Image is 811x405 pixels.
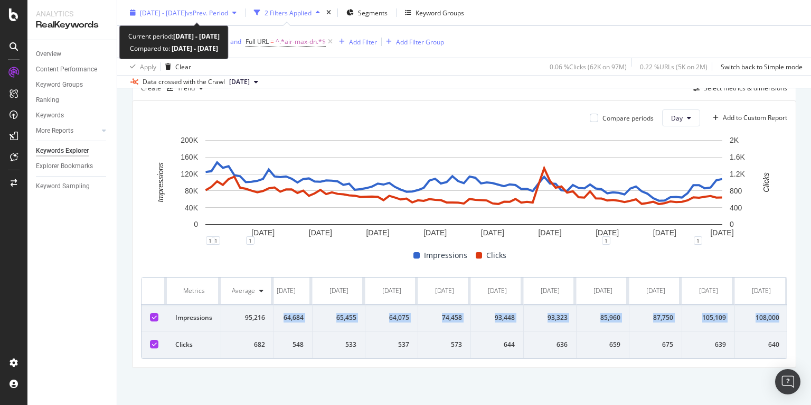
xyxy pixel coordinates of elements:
button: Segments [342,4,392,21]
div: [DATE] [277,286,296,296]
div: Open Intercom Messenger [775,369,800,394]
div: Average [232,286,255,296]
text: 80K [185,187,199,195]
div: Add to Custom Report [723,115,787,121]
text: [DATE] [309,228,332,237]
div: 573 [427,340,462,349]
b: [DATE] - [DATE] [170,44,218,53]
div: [DATE] [541,286,560,296]
div: [DATE] [646,286,665,296]
a: Keywords [36,110,109,121]
div: RealKeywords [36,19,108,31]
div: Current period: [128,30,220,42]
a: Content Performance [36,64,109,75]
button: Day [662,109,700,126]
span: Full URL [246,37,269,46]
button: Keyword Groups [401,4,468,21]
div: Trend [177,85,195,91]
div: 533 [321,340,356,349]
span: vs Prev. Period [186,8,228,17]
text: 400 [730,204,742,212]
div: Explorer Bookmarks [36,161,93,172]
button: 2 Filters Applied [250,4,324,21]
text: 800 [730,187,742,195]
div: 93,323 [532,313,568,323]
div: 105,109 [691,313,726,323]
div: [DATE] [382,286,401,296]
div: [DATE] [435,286,454,296]
a: Explorer Bookmarks [36,161,109,172]
div: 85,960 [585,313,620,323]
text: Clicks [762,173,770,192]
div: [DATE] [593,286,612,296]
div: 1 [602,236,610,245]
div: Ranking [36,95,59,106]
div: 659 [585,340,620,349]
div: 644 [479,340,515,349]
div: 64,684 [268,313,304,323]
button: Add Filter [335,35,377,48]
div: 548 [268,340,304,349]
div: Compare periods [602,114,654,123]
div: Metrics [175,286,212,296]
a: More Reports [36,125,99,136]
b: [DATE] - [DATE] [173,32,220,41]
div: 537 [374,340,409,349]
text: [DATE] [710,228,733,237]
text: [DATE] [653,228,676,237]
div: and [230,37,241,46]
button: [DATE] [225,76,262,88]
div: [DATE] [699,286,718,296]
text: 1.6K [730,153,745,161]
text: 1.2K [730,170,745,178]
a: Ranking [36,95,109,106]
div: 93,448 [479,313,515,323]
span: Clicks [486,249,506,262]
button: [DATE] - [DATE]vsPrev. Period [126,4,241,21]
div: Keywords [36,110,64,121]
div: 95,216 [230,313,265,323]
button: and [230,36,241,47]
text: [DATE] [423,228,447,237]
div: 636 [532,340,568,349]
div: Content Performance [36,64,97,75]
svg: A chart. [141,135,787,241]
div: Switch back to Simple mode [721,62,803,71]
text: 160K [181,153,198,161]
span: Impressions [424,249,467,262]
div: [DATE] [752,286,771,296]
text: [DATE] [596,228,619,237]
div: 108,000 [743,313,779,323]
div: 1 [246,236,254,245]
span: 2025 Jun. 30th [229,77,250,87]
button: Add Filter Group [382,35,444,48]
div: Clear [175,62,191,71]
a: Keywords Explorer [36,145,109,157]
text: Impressions [156,163,165,202]
button: Apply [126,58,156,75]
div: Add Filter [349,37,377,46]
a: Keyword Sampling [36,181,109,192]
div: 87,750 [638,313,673,323]
div: 74,458 [427,313,462,323]
text: 120K [181,170,198,178]
div: Keywords Explorer [36,145,89,157]
text: 2K [730,136,739,145]
div: 64,075 [374,313,409,323]
div: Apply [140,62,156,71]
div: 1 [206,236,214,245]
div: 675 [638,340,673,349]
td: Impressions [167,305,221,332]
div: 1 [212,236,220,245]
div: 640 [743,340,779,349]
div: More Reports [36,125,73,136]
span: [DATE] - [DATE] [140,8,186,17]
div: Overview [36,49,61,60]
div: 0.06 % Clicks ( 62K on 97M ) [550,62,627,71]
text: 0 [730,220,734,229]
div: Compared to: [130,42,218,54]
div: 639 [691,340,726,349]
text: [DATE] [538,228,561,237]
button: Clear [161,58,191,75]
